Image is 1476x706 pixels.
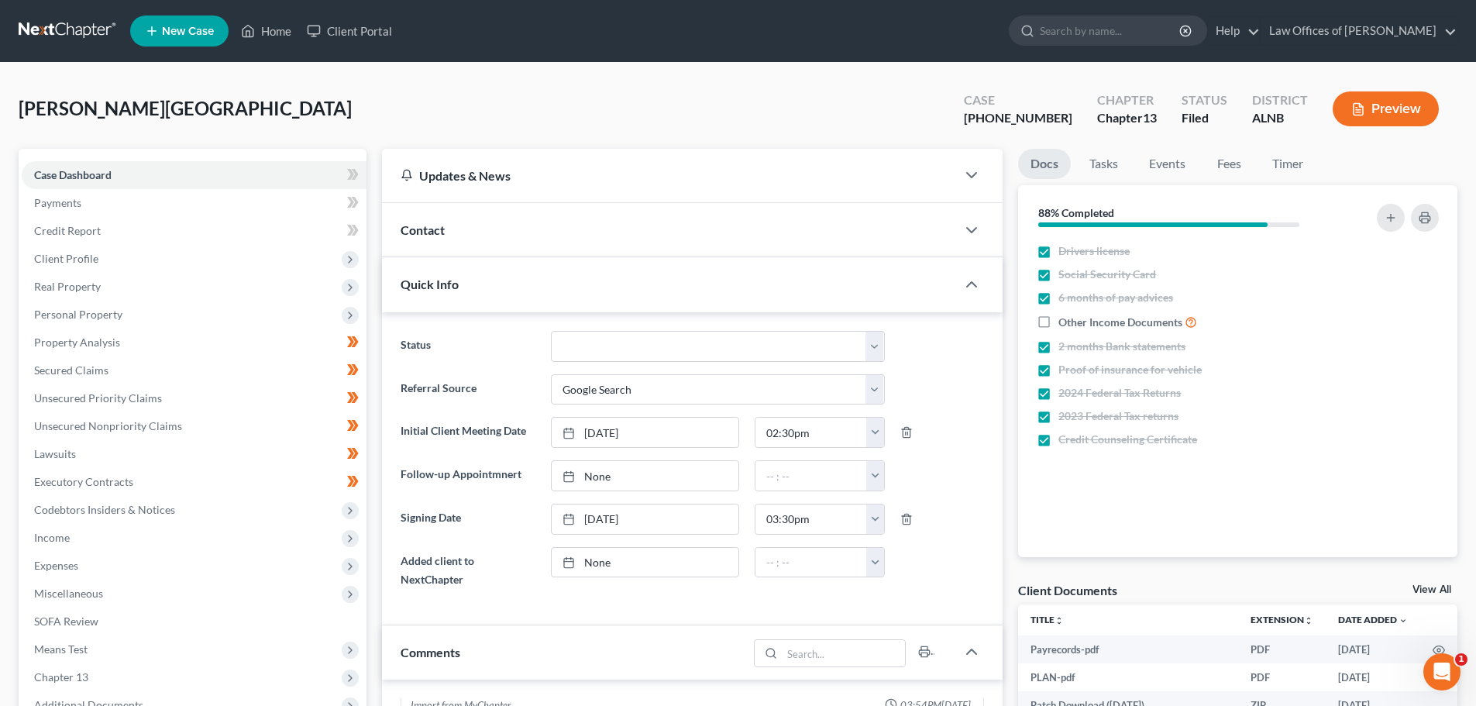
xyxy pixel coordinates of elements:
[1455,653,1467,666] span: 1
[1143,110,1157,125] span: 13
[22,329,366,356] a: Property Analysis
[34,475,133,488] span: Executory Contracts
[22,412,366,440] a: Unsecured Nonpriority Claims
[34,419,182,432] span: Unsecured Nonpriority Claims
[552,461,738,491] a: None
[34,559,78,572] span: Expenses
[34,196,81,209] span: Payments
[22,440,366,468] a: Lawsuits
[1304,616,1313,625] i: unfold_more
[393,374,542,405] label: Referral Source
[34,642,88,656] span: Means Test
[755,505,867,534] input: -- : --
[552,505,738,534] a: [DATE]
[34,363,108,377] span: Secured Claims
[233,17,299,45] a: Home
[755,548,867,577] input: -- : --
[1238,635,1326,663] td: PDF
[1018,663,1238,691] td: PLAN-pdf
[34,447,76,460] span: Lawsuits
[34,224,101,237] span: Credit Report
[1058,408,1178,424] span: 2023 Federal Tax returns
[1182,109,1227,127] div: Filed
[34,615,98,628] span: SOFA Review
[755,418,867,447] input: -- : --
[1030,614,1064,625] a: Titleunfold_more
[34,168,112,181] span: Case Dashboard
[22,468,366,496] a: Executory Contracts
[1333,91,1439,126] button: Preview
[1182,91,1227,109] div: Status
[1412,584,1451,595] a: View All
[1251,614,1313,625] a: Extensionunfold_more
[401,167,938,184] div: Updates & News
[1058,315,1182,330] span: Other Income Documents
[1018,582,1117,598] div: Client Documents
[393,331,542,362] label: Status
[1058,243,1130,259] span: Drivers license
[1238,663,1326,691] td: PDF
[1058,339,1185,354] span: 2 months Bank statements
[552,418,738,447] a: [DATE]
[1077,149,1130,179] a: Tasks
[1097,91,1157,109] div: Chapter
[393,547,542,594] label: Added client to NextChapter
[1252,91,1308,109] div: District
[1055,616,1064,625] i: unfold_more
[34,587,103,600] span: Miscellaneous
[22,356,366,384] a: Secured Claims
[401,222,445,237] span: Contact
[1252,109,1308,127] div: ALNB
[19,97,352,119] span: [PERSON_NAME][GEOGRAPHIC_DATA]
[964,91,1072,109] div: Case
[34,670,88,684] span: Chapter 13
[1018,635,1238,663] td: Payrecords-pdf
[22,608,366,635] a: SOFA Review
[34,280,101,293] span: Real Property
[552,548,738,577] a: None
[22,189,366,217] a: Payments
[1326,663,1420,691] td: [DATE]
[1058,362,1202,377] span: Proof of insurance for vehicle
[1097,109,1157,127] div: Chapter
[964,109,1072,127] div: [PHONE_NUMBER]
[1058,267,1156,282] span: Social Security Card
[393,417,542,448] label: Initial Client Meeting Date
[34,252,98,265] span: Client Profile
[1058,432,1197,447] span: Credit Counseling Certificate
[1058,290,1173,305] span: 6 months of pay advices
[783,640,906,666] input: Search...
[22,384,366,412] a: Unsecured Priority Claims
[1261,17,1457,45] a: Law Offices of [PERSON_NAME]
[299,17,400,45] a: Client Portal
[1326,635,1420,663] td: [DATE]
[22,161,366,189] a: Case Dashboard
[1137,149,1198,179] a: Events
[34,336,120,349] span: Property Analysis
[34,503,175,516] span: Codebtors Insiders & Notices
[1423,653,1461,691] iframe: Intercom live chat
[401,277,459,291] span: Quick Info
[22,217,366,245] a: Credit Report
[1040,16,1182,45] input: Search by name...
[162,26,214,37] span: New Case
[755,461,867,491] input: -- : --
[34,391,162,405] span: Unsecured Priority Claims
[1038,206,1114,219] strong: 88% Completed
[1058,385,1181,401] span: 2024 Federal Tax Returns
[1018,149,1071,179] a: Docs
[34,531,70,544] span: Income
[1204,149,1254,179] a: Fees
[393,504,542,535] label: Signing Date
[34,308,122,321] span: Personal Property
[1260,149,1316,179] a: Timer
[1338,614,1408,625] a: Date Added expand_more
[401,645,460,660] span: Comments
[1399,616,1408,625] i: expand_more
[393,460,542,491] label: Follow-up Appointmnert
[1208,17,1260,45] a: Help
